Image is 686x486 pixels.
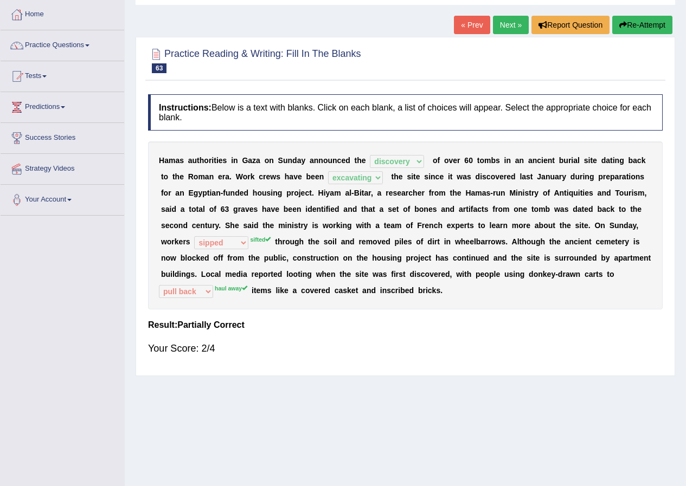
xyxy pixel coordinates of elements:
[283,156,288,165] b: u
[413,172,416,181] b: t
[450,189,453,197] b: t
[564,189,567,197] b: t
[392,172,394,181] b: t
[636,172,640,181] b: n
[1,61,124,88] a: Tests
[205,172,209,181] b: a
[231,156,233,165] b: i
[291,189,294,197] b: r
[615,156,620,165] b: n
[285,172,290,181] b: h
[266,172,271,181] b: e
[610,172,615,181] b: p
[1,92,124,119] a: Predictions
[312,189,314,197] b: .
[200,156,204,165] b: h
[479,156,484,165] b: o
[567,189,569,197] b: i
[257,189,262,197] b: o
[575,172,580,181] b: u
[413,189,418,197] b: h
[209,189,211,197] b: i
[168,189,171,197] b: r
[243,172,248,181] b: o
[226,189,230,197] b: u
[259,172,263,181] b: c
[546,172,550,181] b: n
[437,156,440,165] b: f
[559,156,564,165] b: b
[457,189,461,197] b: e
[499,172,504,181] b: e
[580,172,582,181] b: r
[554,189,559,197] b: A
[631,172,636,181] b: o
[637,156,642,165] b: c
[1,185,124,212] a: Your Account
[563,156,568,165] b: u
[585,189,589,197] b: e
[584,156,588,165] b: s
[406,189,408,197] b: r
[294,189,299,197] b: o
[506,156,511,165] b: n
[262,189,267,197] b: u
[645,189,647,197] b: ,
[628,156,633,165] b: b
[469,156,473,165] b: 0
[464,156,469,165] b: 6
[496,189,501,197] b: u
[448,172,450,181] b: i
[633,156,637,165] b: a
[315,172,319,181] b: e
[524,189,529,197] b: s
[509,189,516,197] b: M
[629,172,631,181] b: i
[172,172,175,181] b: t
[593,156,597,165] b: e
[371,189,373,197] b: ,
[550,172,555,181] b: u
[175,189,179,197] b: a
[273,189,278,197] b: n
[265,156,270,165] b: o
[589,172,594,181] b: g
[629,189,631,197] b: r
[175,172,180,181] b: h
[407,172,411,181] b: s
[198,189,202,197] b: y
[588,156,591,165] b: i
[357,156,362,165] b: h
[319,172,324,181] b: n
[288,156,293,165] b: n
[507,172,511,181] b: e
[401,189,406,197] b: a
[515,156,520,165] b: a
[169,156,175,165] b: m
[345,156,350,165] b: d
[326,189,330,197] b: y
[520,172,522,181] b: l
[323,156,328,165] b: o
[202,189,207,197] b: p
[188,172,194,181] b: R
[263,172,266,181] b: r
[256,156,260,165] b: a
[1,30,124,57] a: Practice Questions
[578,189,580,197] b: i
[179,172,184,181] b: e
[236,172,243,181] b: W
[298,172,302,181] b: e
[439,172,444,181] b: e
[193,156,197,165] b: u
[161,172,164,181] b: t
[233,156,238,165] b: n
[606,189,611,197] b: d
[598,172,603,181] b: p
[211,189,216,197] b: a
[449,156,453,165] b: v
[638,189,644,197] b: m
[450,172,453,181] b: t
[197,156,200,165] b: t
[225,172,229,181] b: a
